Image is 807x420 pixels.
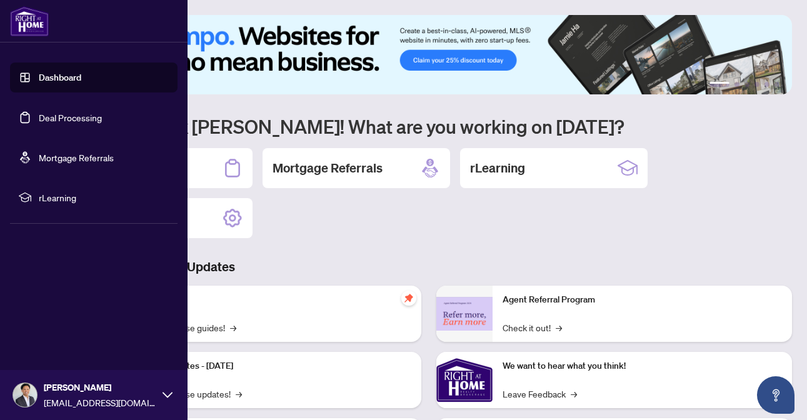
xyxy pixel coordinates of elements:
h3: Brokerage & Industry Updates [65,258,792,276]
img: Agent Referral Program [436,297,493,331]
p: Self-Help [131,293,411,307]
p: We want to hear what you think! [503,359,783,373]
p: Agent Referral Program [503,293,783,307]
span: → [556,321,562,334]
button: 4 [754,82,759,87]
button: Open asap [757,376,794,414]
span: → [236,387,242,401]
span: [PERSON_NAME] [44,381,156,394]
a: Dashboard [39,72,81,83]
button: 3 [744,82,749,87]
img: logo [10,6,49,36]
button: 2 [734,82,739,87]
span: pushpin [401,291,416,306]
button: 5 [764,82,769,87]
h1: Welcome back [PERSON_NAME]! What are you working on [DATE]? [65,114,792,138]
span: → [571,387,577,401]
a: Leave Feedback→ [503,387,577,401]
a: Deal Processing [39,112,102,123]
a: Mortgage Referrals [39,152,114,163]
a: Check it out!→ [503,321,562,334]
span: [EMAIL_ADDRESS][DOMAIN_NAME] [44,396,156,409]
button: 6 [774,82,779,87]
p: Platform Updates - [DATE] [131,359,411,373]
img: We want to hear what you think! [436,352,493,408]
h2: rLearning [470,159,525,177]
span: rLearning [39,191,169,204]
span: → [230,321,236,334]
button: 1 [709,82,729,87]
h2: Mortgage Referrals [273,159,383,177]
img: Profile Icon [13,383,37,407]
img: Slide 0 [65,15,792,94]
